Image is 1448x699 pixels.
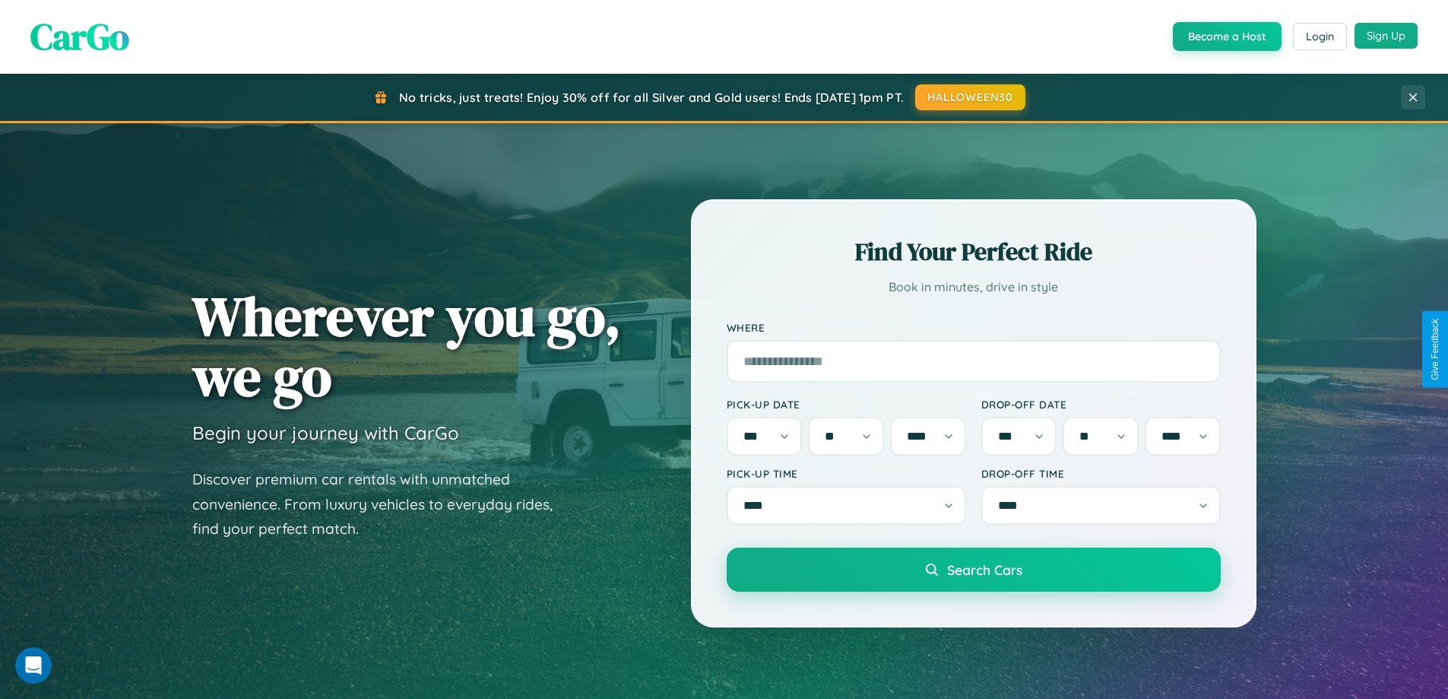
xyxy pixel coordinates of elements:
span: No tricks, just treats! Enjoy 30% off for all Silver and Gold users! Ends [DATE] 1pm PT. [399,90,904,105]
p: Discover premium car rentals with unmatched convenience. From luxury vehicles to everyday rides, ... [192,467,572,542]
label: Pick-up Date [727,398,966,411]
button: Become a Host [1173,22,1282,51]
span: Search Cars [947,561,1022,578]
label: Where [727,321,1221,334]
label: Drop-off Date [981,398,1221,411]
label: Drop-off Time [981,467,1221,480]
span: CarGo [30,11,129,62]
label: Pick-up Time [727,467,966,480]
h3: Begin your journey with CarGo [192,421,459,444]
h2: Find Your Perfect Ride [727,235,1221,268]
button: HALLOWEEN30 [915,84,1025,110]
button: Login [1293,23,1347,50]
h1: Wherever you go, we go [192,286,621,406]
button: Search Cars [727,548,1221,592]
button: Sign Up [1355,23,1418,49]
p: Book in minutes, drive in style [727,276,1221,298]
div: Give Feedback [1430,319,1440,380]
iframe: Intercom live chat [15,647,52,684]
